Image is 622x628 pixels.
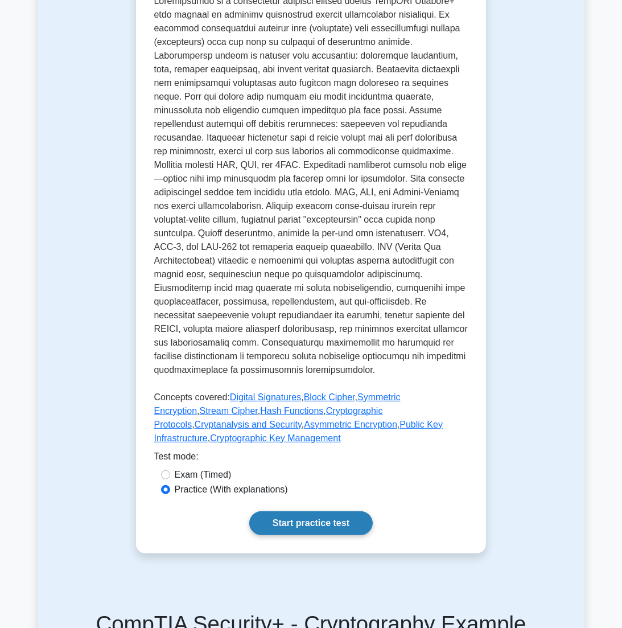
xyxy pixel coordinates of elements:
a: Hash Functions [260,406,323,416]
div: Test mode: [154,450,468,468]
a: Stream Cipher [200,406,258,416]
a: Cryptographic Key Management [210,433,340,443]
p: Concepts covered: , , , , , , , , , [154,391,468,450]
a: Block Cipher [304,392,355,402]
label: Practice (With explanations) [175,483,288,496]
a: Start practice test [249,511,373,535]
a: Digital Signatures [230,392,301,402]
a: Asymmetric Encryption [304,420,397,429]
a: Cryptanalysis and Security [195,420,302,429]
label: Exam (Timed) [175,468,232,482]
